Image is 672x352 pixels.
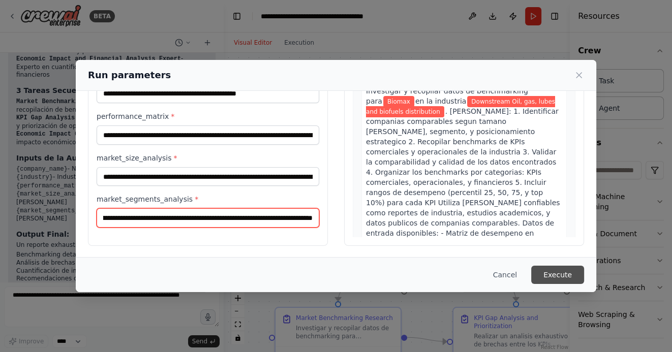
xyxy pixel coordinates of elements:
label: market_segments_analysis [97,194,319,204]
span: Variable: industry [366,96,555,117]
span: Investigar y recopilar datos de benchmarking para [366,87,528,105]
label: performance_matrix [97,111,319,121]
span: Variable: company_name [383,96,414,107]
label: market_size_analysis [97,153,319,163]
h2: Run parameters [88,68,171,82]
span: . [PERSON_NAME]: 1. Identificar companias comparables segun tamano [PERSON_NAME], segmento, y pos... [366,107,560,247]
span: en la industria [415,97,466,105]
button: Execute [531,266,584,284]
button: Cancel [485,266,525,284]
